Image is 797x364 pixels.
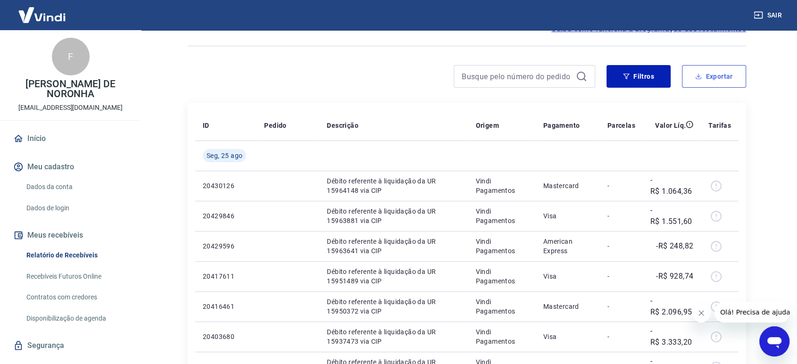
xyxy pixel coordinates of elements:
[607,332,635,341] p: -
[752,7,786,24] button: Sair
[6,7,79,14] span: Olá! Precisa de ajuda?
[655,121,686,130] p: Valor Líq.
[475,121,498,130] p: Origem
[606,65,671,88] button: Filtros
[475,176,528,195] p: Vindi Pagamentos
[714,302,789,323] iframe: Mensagem da empresa
[207,151,242,160] span: Seg, 25 ago
[650,325,693,348] p: -R$ 3.333,20
[475,327,528,346] p: Vindi Pagamentos
[543,121,580,130] p: Pagamento
[327,237,460,256] p: Débito referente à liquidação da UR 15963641 via CIP
[462,69,572,83] input: Busque pelo número do pedido
[327,121,358,130] p: Descrição
[203,241,249,251] p: 20429596
[708,121,731,130] p: Tarifas
[23,309,130,328] a: Disponibilização de agenda
[52,38,90,75] div: F
[656,240,693,252] p: -R$ 248,82
[23,288,130,307] a: Contratos com credores
[23,199,130,218] a: Dados de login
[23,177,130,197] a: Dados da conta
[656,271,693,282] p: -R$ 928,74
[475,237,528,256] p: Vindi Pagamentos
[11,128,130,149] a: Início
[543,211,592,221] p: Visa
[327,297,460,316] p: Débito referente à liquidação da UR 15950372 via CIP
[327,267,460,286] p: Débito referente à liquidação da UR 15951489 via CIP
[11,0,73,29] img: Vindi
[327,327,460,346] p: Débito referente à liquidação da UR 15937473 via CIP
[203,211,249,221] p: 20429846
[543,332,592,341] p: Visa
[682,65,746,88] button: Exportar
[650,295,693,318] p: -R$ 2.096,95
[650,174,693,197] p: -R$ 1.064,36
[543,181,592,190] p: Mastercard
[327,207,460,225] p: Débito referente à liquidação da UR 15963881 via CIP
[11,225,130,246] button: Meus recebíveis
[692,304,711,323] iframe: Fechar mensagem
[264,121,286,130] p: Pedido
[203,332,249,341] p: 20403680
[607,272,635,281] p: -
[607,181,635,190] p: -
[203,181,249,190] p: 20430126
[607,241,635,251] p: -
[23,267,130,286] a: Recebíveis Futuros Online
[650,205,693,227] p: -R$ 1.551,60
[11,157,130,177] button: Meu cadastro
[543,302,592,311] p: Mastercard
[203,272,249,281] p: 20417611
[475,297,528,316] p: Vindi Pagamentos
[607,121,635,130] p: Parcelas
[23,246,130,265] a: Relatório de Recebíveis
[18,103,123,113] p: [EMAIL_ADDRESS][DOMAIN_NAME]
[543,237,592,256] p: American Express
[203,302,249,311] p: 20416461
[11,335,130,356] a: Segurança
[543,272,592,281] p: Visa
[607,211,635,221] p: -
[607,302,635,311] p: -
[475,207,528,225] p: Vindi Pagamentos
[203,121,209,130] p: ID
[327,176,460,195] p: Débito referente à liquidação da UR 15964148 via CIP
[475,267,528,286] p: Vindi Pagamentos
[759,326,789,356] iframe: Botão para abrir a janela de mensagens
[8,79,133,99] p: [PERSON_NAME] DE NORONHA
